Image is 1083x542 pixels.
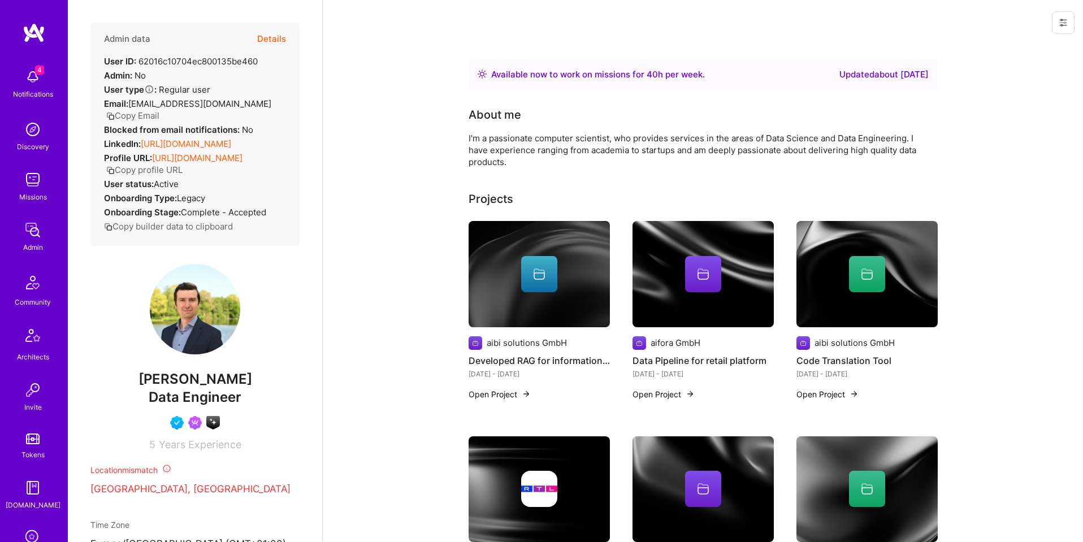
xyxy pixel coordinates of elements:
[647,69,658,80] span: 40
[21,168,44,191] img: teamwork
[149,439,155,450] span: 5
[104,55,258,67] div: 62016c10704ec800135be460
[150,264,240,354] img: User Avatar
[257,23,286,55] button: Details
[90,464,300,476] div: Location mismatch
[35,66,44,75] span: 4
[850,389,859,398] img: arrow-right
[104,220,233,232] button: Copy builder data to clipboard
[170,416,184,430] img: Vetted A.Teamer
[144,84,154,94] i: Help
[17,141,49,153] div: Discovery
[469,353,610,368] h4: Developed RAG for information retrieval within consulting agency
[23,241,43,253] div: Admin
[796,336,810,350] img: Company logo
[633,388,695,400] button: Open Project
[128,98,271,109] span: [EMAIL_ADDRESS][DOMAIN_NAME]
[796,368,938,380] div: [DATE] - [DATE]
[469,388,531,400] button: Open Project
[104,179,154,189] strong: User status:
[21,379,44,401] img: Invite
[152,153,242,163] a: [URL][DOMAIN_NAME]
[90,371,300,388] span: [PERSON_NAME]
[90,520,129,530] span: Time Zone
[104,70,132,81] strong: Admin:
[104,70,146,81] div: No
[469,336,482,350] img: Company logo
[26,433,40,444] img: tokens
[796,388,859,400] button: Open Project
[104,193,177,203] strong: Onboarding Type:
[633,336,646,350] img: Company logo
[104,124,253,136] div: No
[487,337,567,349] div: aibi solutions GmbH
[24,401,42,413] div: Invite
[522,389,531,398] img: arrow-right
[177,193,205,203] span: legacy
[796,221,938,327] img: cover
[104,223,112,231] i: icon Copy
[104,124,242,135] strong: Blocked from email notifications:
[104,207,181,218] strong: Onboarding Stage:
[686,389,695,398] img: arrow-right
[651,337,700,349] div: aifora GmbH
[159,439,241,450] span: Years Experience
[839,68,929,81] div: Updated about [DATE]
[21,449,45,461] div: Tokens
[469,368,610,380] div: [DATE] - [DATE]
[13,88,53,100] div: Notifications
[633,368,774,380] div: [DATE] - [DATE]
[19,324,46,351] img: Architects
[104,34,150,44] h4: Admin data
[104,98,128,109] strong: Email:
[141,138,231,149] a: [URL][DOMAIN_NAME]
[19,191,47,203] div: Missions
[149,389,241,405] span: Data Engineer
[469,221,610,327] img: cover
[154,179,179,189] span: Active
[106,164,183,176] button: Copy profile URL
[6,499,60,511] div: [DOMAIN_NAME]
[181,207,266,218] span: Complete - Accepted
[15,296,51,308] div: Community
[23,23,45,43] img: logo
[21,118,44,141] img: discovery
[491,68,705,81] div: Available now to work on missions for h per week .
[796,353,938,368] h4: Code Translation Tool
[106,112,115,120] i: icon Copy
[90,483,300,496] p: [GEOGRAPHIC_DATA], [GEOGRAPHIC_DATA]
[469,190,513,207] div: Projects
[469,106,521,123] div: About me
[104,84,210,96] div: Regular user
[104,56,136,67] strong: User ID:
[104,138,141,149] strong: LinkedIn:
[106,166,115,175] i: icon Copy
[21,476,44,499] img: guide book
[104,84,157,95] strong: User type :
[21,219,44,241] img: admin teamwork
[815,337,895,349] div: aibi solutions GmbH
[21,66,44,88] img: bell
[206,416,220,430] img: A.I. guild
[17,351,49,363] div: Architects
[633,353,774,368] h4: Data Pipeline for retail platform
[104,153,152,163] strong: Profile URL:
[478,70,487,79] img: Availability
[106,110,159,122] button: Copy Email
[19,269,46,296] img: Community
[633,221,774,327] img: cover
[188,416,202,430] img: Been on Mission
[469,132,921,168] div: I'm a passionate computer scientist, who provides services in the areas of Data Science and Data ...
[521,471,557,507] img: Company logo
